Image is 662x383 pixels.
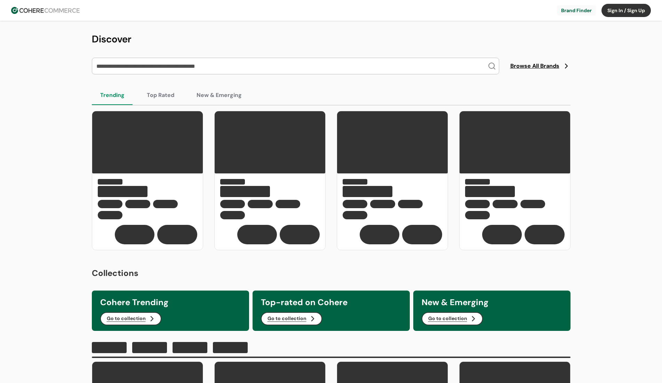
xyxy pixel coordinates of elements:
h3: New & Emerging [422,296,562,309]
h3: Cohere Trending [100,296,241,309]
button: New & Emerging [188,85,250,105]
button: Go to collection [261,312,322,325]
span: Browse All Brands [510,62,559,70]
a: Browse All Brands [510,62,571,70]
span: Discover [92,33,131,46]
button: Go to collection [100,312,161,325]
button: Sign In / Sign Up [601,4,651,17]
h3: Top-rated on Cohere [261,296,401,309]
img: Cohere Logo [11,7,80,14]
button: Top Rated [138,85,183,105]
button: Trending [92,85,133,105]
button: Go to collection [422,312,483,325]
h2: Collections [92,267,571,279]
